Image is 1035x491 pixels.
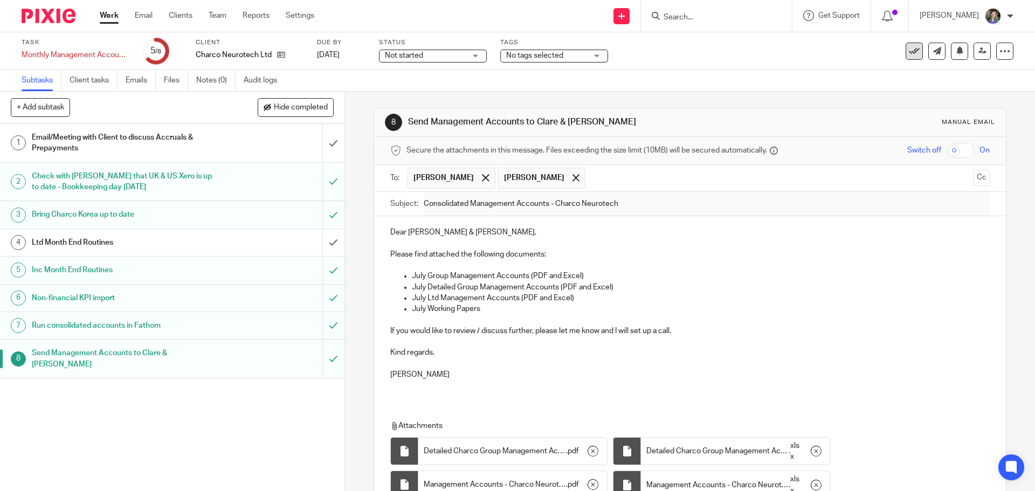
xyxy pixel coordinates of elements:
h1: Send Management Accounts to Clare & [PERSON_NAME] [408,116,713,128]
label: Due by [317,38,365,47]
p: July Group Management Accounts (PDF and Excel) [412,271,989,281]
a: Notes (0) [196,70,236,91]
a: Emails [126,70,156,91]
a: Subtasks [22,70,61,91]
h1: Run consolidated accounts in Fathom [32,317,218,334]
span: [PERSON_NAME] [504,172,564,183]
div: 4 [11,235,26,250]
a: Work [100,10,119,21]
span: Not started [385,52,423,59]
p: [PERSON_NAME] [390,369,989,380]
span: [PERSON_NAME] [413,172,474,183]
p: July Working Papers [412,303,989,314]
h1: Check with [PERSON_NAME] that UK & US Xero is up to date - Bookkeeping day [DATE] [32,168,218,196]
img: Pixie [22,9,75,23]
div: 8 [385,114,402,131]
a: Team [209,10,226,21]
a: Audit logs [244,70,285,91]
p: Kind regards, [390,347,989,358]
div: 8 [11,351,26,366]
span: On [979,145,990,156]
span: Secure the attachments in this message. Files exceeding the size limit (10MB) will be secured aut... [406,145,767,156]
img: 1530183611242%20(1).jpg [984,8,1002,25]
button: Cc [974,170,990,186]
label: Task [22,38,129,47]
h1: Inc Month End Routines [32,262,218,278]
p: Attachments [390,420,969,431]
h1: Send Management Accounts to Clare & [PERSON_NAME] [32,345,218,372]
div: 5 [150,45,161,57]
div: 5 [11,262,26,278]
span: xlsx [790,440,803,462]
label: Status [379,38,487,47]
p: If you would like to review / discuss further, please let me know and I will set up a call. [390,326,989,336]
p: Dear [PERSON_NAME] & [PERSON_NAME], [390,227,989,238]
div: 7 [11,318,26,333]
div: 1 [11,135,26,150]
label: Tags [500,38,608,47]
h1: Email/Meeting with Client to discuss Accruals & Prepayments [32,129,218,157]
h1: Ltd Month End Routines [32,234,218,251]
div: 3 [11,208,26,223]
span: Management Accounts - Charco Neurotech Group ([DATE]) [646,480,789,490]
p: Charco Neurotech Ltd [196,50,272,60]
a: Files [164,70,188,91]
h1: Non-financial KPI import [32,290,218,306]
a: Clients [169,10,192,21]
span: pdf [568,446,579,457]
p: July Ltd Management Accounts (PDF and Excel) [412,293,989,303]
a: Settings [286,10,314,21]
span: [DATE] [317,51,340,59]
span: Detailed Charco Group Management Accounts - - Charco Neurotech Group ([DATE]) [424,446,566,457]
a: Email [135,10,153,21]
div: . [418,438,607,465]
a: Client tasks [70,70,118,91]
span: Switch off [907,145,941,156]
small: /8 [155,49,161,54]
label: Subject: [390,198,418,209]
a: Reports [243,10,270,21]
label: Client [196,38,303,47]
span: Detailed Charco Group Management Accounts - - Charco Neurotech Group ([DATE]) [646,446,789,457]
span: Hide completed [274,103,328,112]
h1: Bring Charco Korea up to date [32,206,218,223]
label: To: [390,172,402,183]
p: Please find attached the following documents: [390,249,989,260]
button: Hide completed [258,98,334,116]
div: 2 [11,174,26,189]
p: July Detailed Group Management Accounts (PDF and Excel) [412,282,989,293]
span: pdf [568,479,579,490]
p: [PERSON_NAME] [920,10,979,21]
div: Manual email [942,118,995,127]
div: Monthly Management Accounts - Charco Neurotech [22,50,129,60]
div: . [641,438,830,465]
span: No tags selected [506,52,563,59]
span: Get Support [818,12,860,19]
input: Search [663,13,760,23]
button: + Add subtask [11,98,70,116]
span: Management Accounts - Charco Neurotech Group ([DATE]) [424,479,566,490]
div: 6 [11,291,26,306]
